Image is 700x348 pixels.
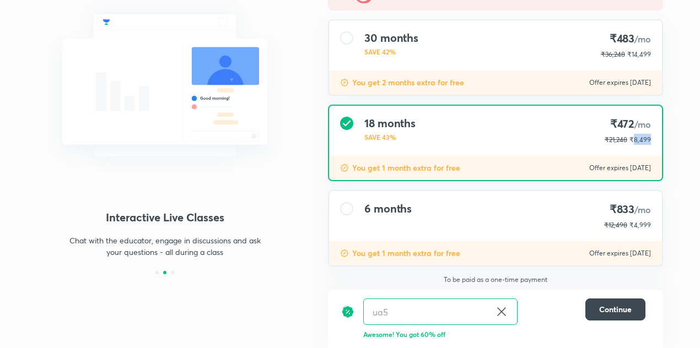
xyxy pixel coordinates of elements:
[319,275,672,284] p: To be paid as a one-time payment
[629,135,651,144] span: ₹8,499
[634,33,651,45] span: /mo
[364,299,491,325] input: Have a referral code?
[601,31,651,46] h4: ₹483
[585,298,645,320] button: Continue
[352,77,464,88] p: You get 2 months extra for free
[589,78,651,87] p: Offer expires [DATE]
[605,117,651,132] h4: ₹472
[604,202,651,217] h4: ₹833
[589,249,651,258] p: Offer expires [DATE]
[589,164,651,172] p: Offer expires [DATE]
[341,298,354,325] img: discount
[599,304,632,315] span: Continue
[629,221,651,229] span: ₹4,999
[340,249,349,258] img: discount
[634,118,651,130] span: /mo
[605,135,627,145] p: ₹21,248
[364,47,418,57] p: SAVE 42%
[627,50,651,58] span: ₹14,499
[604,220,627,230] p: ₹12,498
[352,162,460,173] p: You get 1 month extra for free
[363,329,645,339] p: Awesome! You got 60% off
[340,164,349,172] img: discount
[364,117,416,130] h4: 18 months
[69,235,261,258] p: Chat with the educator, engage in discussions and ask your questions - all during a class
[634,204,651,215] span: /mo
[364,31,418,45] h4: 30 months
[601,50,625,59] p: ₹36,248
[364,132,416,142] p: SAVE 43%
[364,202,412,215] h4: 6 months
[352,248,460,259] p: You get 1 month extra for free
[37,209,293,226] h4: Interactive Live Classes
[340,78,349,87] img: discount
